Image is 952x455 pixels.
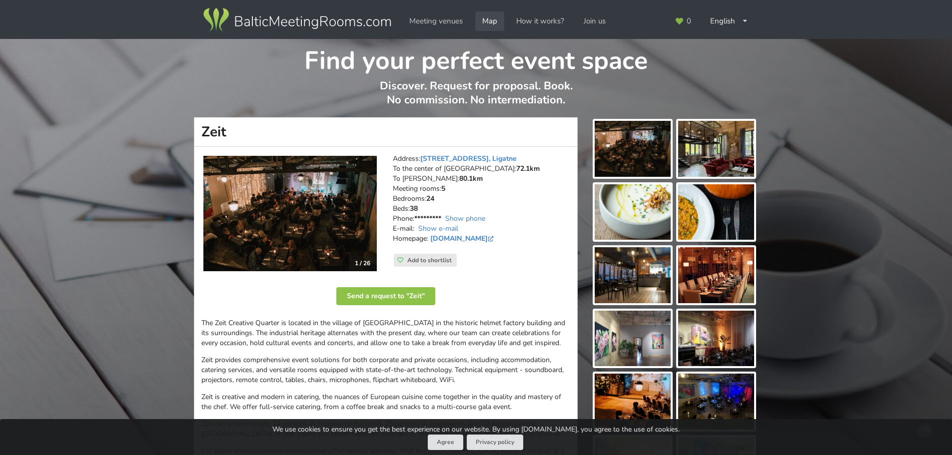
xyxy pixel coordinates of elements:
img: Zeit | Ligatne | Event place - gallery picture [678,121,754,177]
a: Join us [577,11,613,31]
strong: 72.1km [516,164,540,173]
img: Zeit | Ligatne | Event place - gallery picture [595,247,671,303]
img: Zeit | Ligatne | Event place - gallery picture [678,374,754,430]
img: Zeit | Ligatne | Event place - gallery picture [595,311,671,367]
a: Industrial-style space | Ligatne | Zeit 1 / 26 [203,156,377,271]
a: Meeting venues [402,11,470,31]
p: The Zeit Creative Quarter is located in the village of [GEOGRAPHIC_DATA] in the historic helmet f... [201,318,570,348]
button: Send a request to "Zeit" [336,287,435,305]
button: Agree [428,435,463,450]
a: How it works? [509,11,571,31]
h1: Find your perfect event space [194,39,758,77]
span: Add to shortlist [407,256,452,264]
img: Zeit | Ligatne | Event place - gallery picture [595,121,671,177]
a: Map [475,11,504,31]
a: [DOMAIN_NAME] [430,234,496,243]
div: English [703,11,755,31]
a: Privacy policy [467,435,523,450]
a: Show phone [445,214,485,223]
span: 0 [687,17,691,25]
strong: 80.1km [459,174,483,183]
h1: Zeit [194,117,578,147]
img: Zeit | Ligatne | Event place - gallery picture [595,184,671,240]
div: 1 / 26 [349,256,376,271]
strong: 38 [410,204,418,213]
strong: 5 [441,184,445,193]
img: Zeit | Ligatne | Event place - gallery picture [595,374,671,430]
img: Industrial-style space | Ligatne | Zeit [203,156,377,271]
p: Discover. Request for proposal. Book. No commission. No intermediation. [194,79,758,117]
a: [STREET_ADDRESS], Ligatne [420,154,517,163]
a: Show e-mail [418,224,458,233]
img: Baltic Meeting Rooms [201,6,393,34]
img: Zeit | Ligatne | Event place - gallery picture [678,184,754,240]
p: Zeit provides comprehensive event solutions for both corporate and private occasions, including a... [201,355,570,385]
img: Zeit | Ligatne | Event place - gallery picture [678,247,754,303]
img: Zeit | Ligatne | Event place - gallery picture [678,311,754,367]
address: Address: To the center of [GEOGRAPHIC_DATA]: To [PERSON_NAME]: Meeting rooms: Bedrooms: Beds: Pho... [393,154,570,254]
strong: 24 [426,194,434,203]
p: Zeit is creative and modern in catering, the nuances of European cuisine come together in the qua... [201,392,570,412]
